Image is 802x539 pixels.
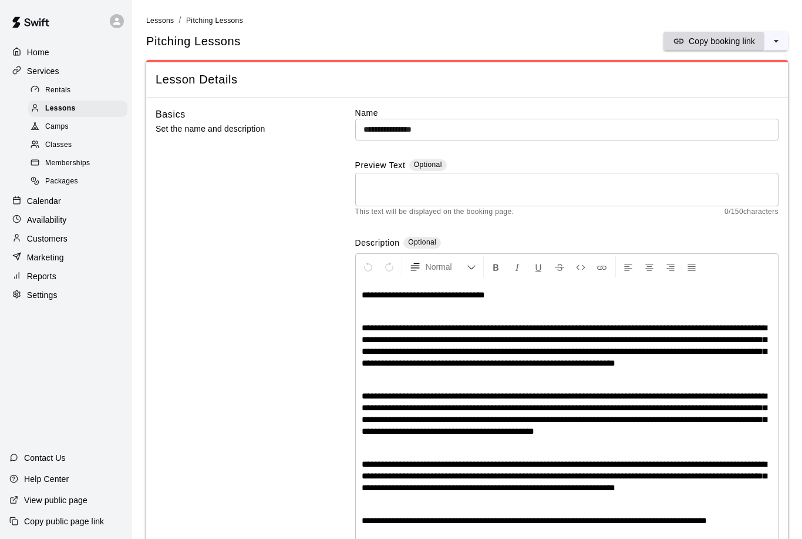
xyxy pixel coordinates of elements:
span: Packages [45,176,78,188]
button: Format Underline [528,256,548,277]
button: Right Align [661,256,680,277]
label: Description [355,237,400,250]
a: Rentals [28,81,132,99]
div: Memberships [28,155,127,172]
a: Packages [28,173,132,191]
p: Set the name and description [156,122,318,136]
span: Optional [408,238,436,246]
p: View public page [24,494,87,506]
label: Name [355,107,779,119]
div: Lessons [28,101,127,117]
h6: Basics [156,107,186,122]
button: Insert Code [571,256,591,277]
a: Lessons [28,99,132,118]
button: Redo [379,256,399,277]
li: / [179,14,181,26]
span: Rentals [45,85,71,96]
p: Calendar [27,195,61,207]
p: Help Center [24,473,69,485]
a: Classes [28,136,132,155]
div: Packages [28,173,127,190]
a: Camps [28,118,132,136]
div: Rentals [28,82,127,99]
span: Optional [414,160,442,169]
p: Reports [27,270,56,282]
a: Marketing [9,249,123,266]
button: Center Align [639,256,659,277]
label: Preview Text [355,159,406,173]
nav: breadcrumb [146,14,788,27]
p: Availability [27,214,67,226]
span: Camps [45,121,69,133]
button: Undo [358,256,378,277]
span: Normal [426,261,467,273]
span: 0 / 150 characters [725,206,779,218]
a: Home [9,43,123,61]
a: Availability [9,211,123,229]
button: Justify Align [682,256,702,277]
div: Camps [28,119,127,135]
a: Customers [9,230,123,247]
a: Reports [9,267,123,285]
div: split button [663,32,788,51]
button: Copy booking link [663,32,764,51]
button: select merge strategy [764,32,788,51]
p: Services [27,65,59,77]
a: Calendar [9,192,123,210]
p: Home [27,46,49,58]
button: Format Strikethrough [550,256,570,277]
a: Services [9,62,123,80]
a: Lessons [146,15,174,25]
a: Memberships [28,155,132,173]
button: Insert Link [592,256,612,277]
div: Classes [28,137,127,153]
p: Copy public page link [24,515,104,527]
a: Settings [9,286,123,304]
p: Customers [27,233,68,245]
button: Left Align [618,256,638,277]
span: Lessons [45,103,76,115]
span: Lesson Details [156,72,779,88]
button: Format Bold [486,256,506,277]
span: Lessons [146,16,174,25]
span: Memberships [45,158,90,169]
p: Copy booking link [689,35,755,47]
button: Formatting Options [405,256,481,277]
h5: Pitching Lessons [146,34,241,49]
button: Format Italics [507,256,527,277]
p: Marketing [27,252,64,263]
span: Classes [45,139,72,151]
span: This text will be displayed on the booking page. [355,206,514,218]
span: Pitching Lessons [186,16,243,25]
p: Contact Us [24,452,66,464]
p: Settings [27,289,58,301]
